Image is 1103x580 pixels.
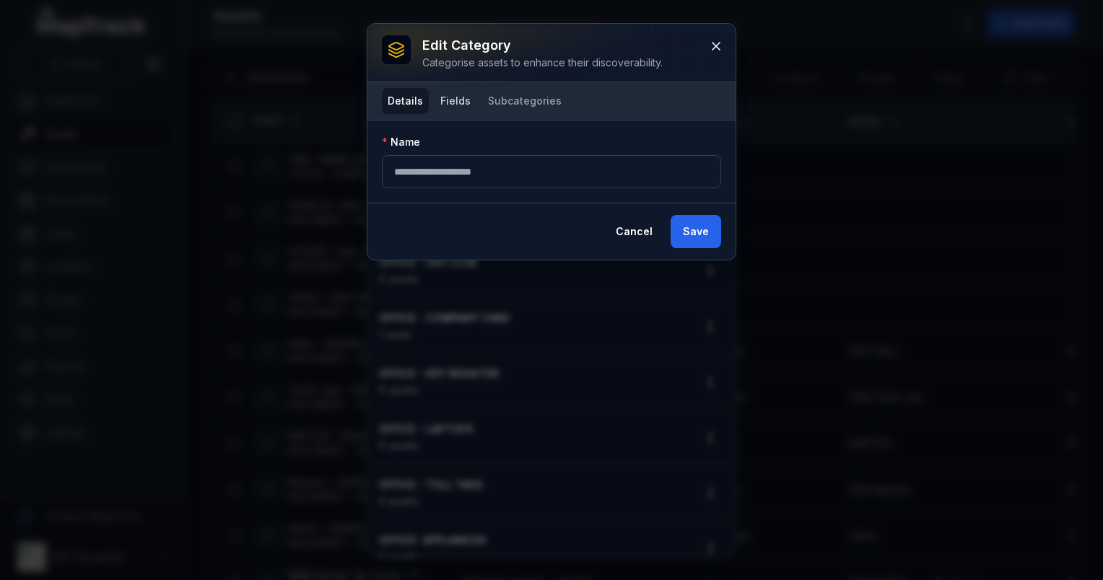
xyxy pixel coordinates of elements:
[422,56,663,70] div: Categorise assets to enhance their discoverability.
[382,88,429,114] button: Details
[422,35,663,56] h3: Edit category
[382,135,420,149] label: Name
[435,88,476,114] button: Fields
[603,215,665,248] button: Cancel
[671,215,721,248] button: Save
[482,88,567,114] button: Subcategories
